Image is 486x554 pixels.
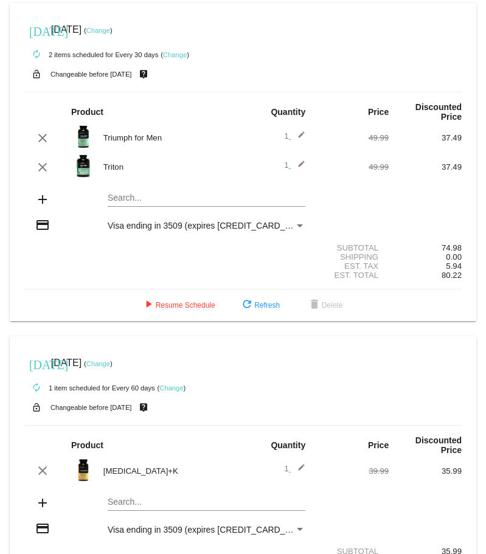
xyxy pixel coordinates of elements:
[240,301,280,310] span: Refresh
[108,525,305,535] mat-select: Payment Method
[71,154,95,178] img: Image-1-Carousel-Triton-Transp.png
[271,440,305,450] strong: Quantity
[158,384,186,392] small: ( )
[316,162,389,171] div: 49.99
[316,466,389,476] div: 39.99
[161,51,189,58] small: ( )
[108,221,311,230] span: Visa ending in 3509 (expires [CREDIT_CARD_DATA])
[29,400,44,415] mat-icon: lock_open
[307,301,343,310] span: Delete
[141,301,215,310] span: Resume Schedule
[415,102,462,122] strong: Discounted Price
[97,133,243,142] div: Triumph for Men
[284,464,305,473] span: 1
[389,243,462,252] div: 74.98
[297,294,353,316] button: Delete
[136,66,151,82] mat-icon: live_help
[71,125,95,149] img: Image-1-Triumph_carousel-front-transp.png
[136,400,151,415] mat-icon: live_help
[24,51,158,58] small: 2 items scheduled for Every 30 days
[35,521,50,536] mat-icon: credit_card
[131,294,225,316] button: Resume Schedule
[86,27,110,34] a: Change
[84,27,113,34] small: ( )
[35,463,50,478] mat-icon: clear
[35,192,50,207] mat-icon: add
[84,360,113,367] small: ( )
[97,162,243,171] div: Triton
[50,404,132,411] small: Changeable before [DATE]
[240,298,254,313] mat-icon: refresh
[389,133,462,142] div: 37.49
[71,107,103,117] strong: Product
[71,458,95,482] img: Image-1-Carousel-Vitamin-DK-Photoshoped-1000x1000-1.png
[108,497,305,507] input: Search...
[108,221,305,230] mat-select: Payment Method
[163,51,187,58] a: Change
[108,193,305,203] input: Search...
[316,261,389,271] div: Est. Tax
[86,360,110,367] a: Change
[446,261,462,271] span: 5.94
[29,47,44,62] mat-icon: autorenew
[35,160,50,175] mat-icon: clear
[97,466,243,476] div: [MEDICAL_DATA]+K
[389,162,462,171] div: 37.49
[389,466,462,476] div: 35.99
[29,66,44,82] mat-icon: lock_open
[108,525,311,535] span: Visa ending in 3509 (expires [CREDIT_CARD_DATA])
[271,107,305,117] strong: Quantity
[29,381,44,395] mat-icon: autorenew
[284,161,305,170] span: 1
[446,252,462,261] span: 0.00
[71,440,103,450] strong: Product
[316,252,389,261] div: Shipping
[291,160,305,175] mat-icon: edit
[141,298,156,313] mat-icon: play_arrow
[316,243,389,252] div: Subtotal
[35,131,50,145] mat-icon: clear
[442,271,462,280] span: 80.22
[316,133,389,142] div: 49.99
[29,356,44,371] mat-icon: [DATE]
[29,23,44,38] mat-icon: [DATE]
[159,384,183,392] a: Change
[230,294,290,316] button: Refresh
[307,298,322,313] mat-icon: delete
[415,435,462,455] strong: Discounted Price
[291,463,305,478] mat-icon: edit
[368,107,389,117] strong: Price
[368,440,389,450] strong: Price
[35,218,50,232] mat-icon: credit_card
[291,131,305,145] mat-icon: edit
[316,271,389,280] div: Est. Total
[24,384,155,392] small: 1 item scheduled for Every 60 days
[50,71,132,78] small: Changeable before [DATE]
[284,131,305,140] span: 1
[35,496,50,510] mat-icon: add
